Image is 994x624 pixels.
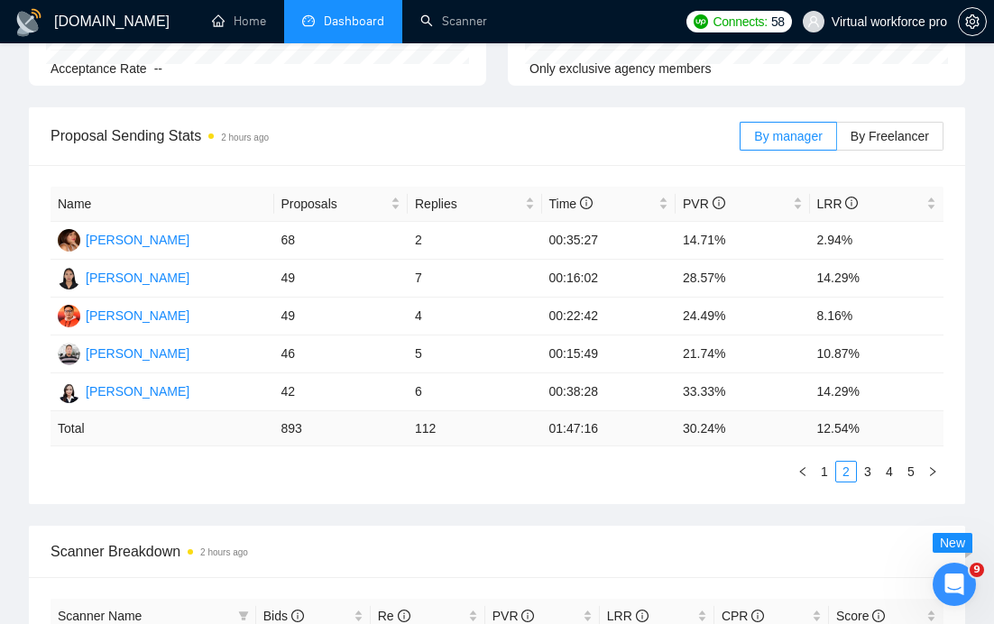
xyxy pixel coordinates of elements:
[636,610,649,622] span: info-circle
[408,335,542,373] td: 5
[51,124,740,147] span: Proposal Sending Stats
[274,335,409,373] td: 46
[200,547,248,557] time: 2 hours ago
[51,540,943,563] span: Scanner Breakdown
[683,197,725,211] span: PVR
[529,61,712,76] span: Only exclusive agency members
[835,461,857,482] li: 2
[676,335,810,373] td: 21.74%
[154,61,162,76] span: --
[933,563,976,606] iframe: Intercom live chat
[58,383,189,398] a: MA[PERSON_NAME]
[408,373,542,411] td: 6
[378,609,410,623] span: Re
[676,411,810,446] td: 30.24 %
[14,8,43,37] img: logo
[238,610,249,621] span: filter
[408,260,542,298] td: 7
[922,461,943,482] button: right
[872,610,885,622] span: info-circle
[58,343,80,365] img: RM
[940,536,965,550] span: New
[694,14,708,29] img: upwork-logo.png
[900,461,922,482] li: 5
[291,610,304,622] span: info-circle
[274,222,409,260] td: 68
[810,373,944,411] td: 14.29%
[86,230,189,250] div: [PERSON_NAME]
[797,466,808,477] span: left
[815,462,834,482] a: 1
[58,609,142,623] span: Scanner Name
[792,461,814,482] li: Previous Page
[542,298,676,335] td: 00:22:42
[810,411,944,446] td: 12.54 %
[274,187,409,222] th: Proposals
[408,298,542,335] td: 4
[879,461,900,482] li: 4
[58,267,80,289] img: AE
[713,197,725,209] span: info-circle
[792,461,814,482] button: left
[879,462,899,482] a: 4
[542,222,676,260] td: 00:35:27
[86,344,189,363] div: [PERSON_NAME]
[958,14,987,29] a: setting
[86,306,189,326] div: [PERSON_NAME]
[817,197,859,211] span: LRR
[86,268,189,288] div: [PERSON_NAME]
[58,381,80,403] img: MA
[845,197,858,209] span: info-circle
[542,411,676,446] td: 01:47:16
[676,222,810,260] td: 14.71%
[751,610,764,622] span: info-circle
[836,609,885,623] span: Score
[713,12,768,32] span: Connects:
[836,462,856,482] a: 2
[676,298,810,335] td: 24.49%
[771,12,785,32] span: 58
[927,466,938,477] span: right
[408,187,542,222] th: Replies
[51,411,274,446] td: Total
[580,197,593,209] span: info-circle
[51,61,147,76] span: Acceptance Rate
[263,609,304,623] span: Bids
[807,15,820,28] span: user
[549,197,593,211] span: Time
[415,194,521,214] span: Replies
[408,222,542,260] td: 2
[722,609,764,623] span: CPR
[58,345,189,360] a: RM[PERSON_NAME]
[58,232,189,246] a: SF[PERSON_NAME]
[810,222,944,260] td: 2.94%
[274,298,409,335] td: 49
[814,461,835,482] li: 1
[542,260,676,298] td: 00:16:02
[274,411,409,446] td: 893
[58,305,80,327] img: KM
[492,609,535,623] span: PVR
[398,610,410,622] span: info-circle
[542,335,676,373] td: 00:15:49
[754,129,822,143] span: By manager
[901,462,921,482] a: 5
[324,14,384,29] span: Dashboard
[274,373,409,411] td: 42
[676,373,810,411] td: 33.33%
[858,462,878,482] a: 3
[58,307,189,322] a: KM[PERSON_NAME]
[676,260,810,298] td: 28.57%
[521,610,534,622] span: info-circle
[958,7,987,36] button: setting
[970,563,984,577] span: 9
[851,129,929,143] span: By Freelancer
[58,270,189,284] a: AE[PERSON_NAME]
[408,411,542,446] td: 112
[58,229,80,252] img: SF
[302,14,315,27] span: dashboard
[420,14,487,29] a: searchScanner
[607,609,649,623] span: LRR
[922,461,943,482] li: Next Page
[212,14,266,29] a: homeHome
